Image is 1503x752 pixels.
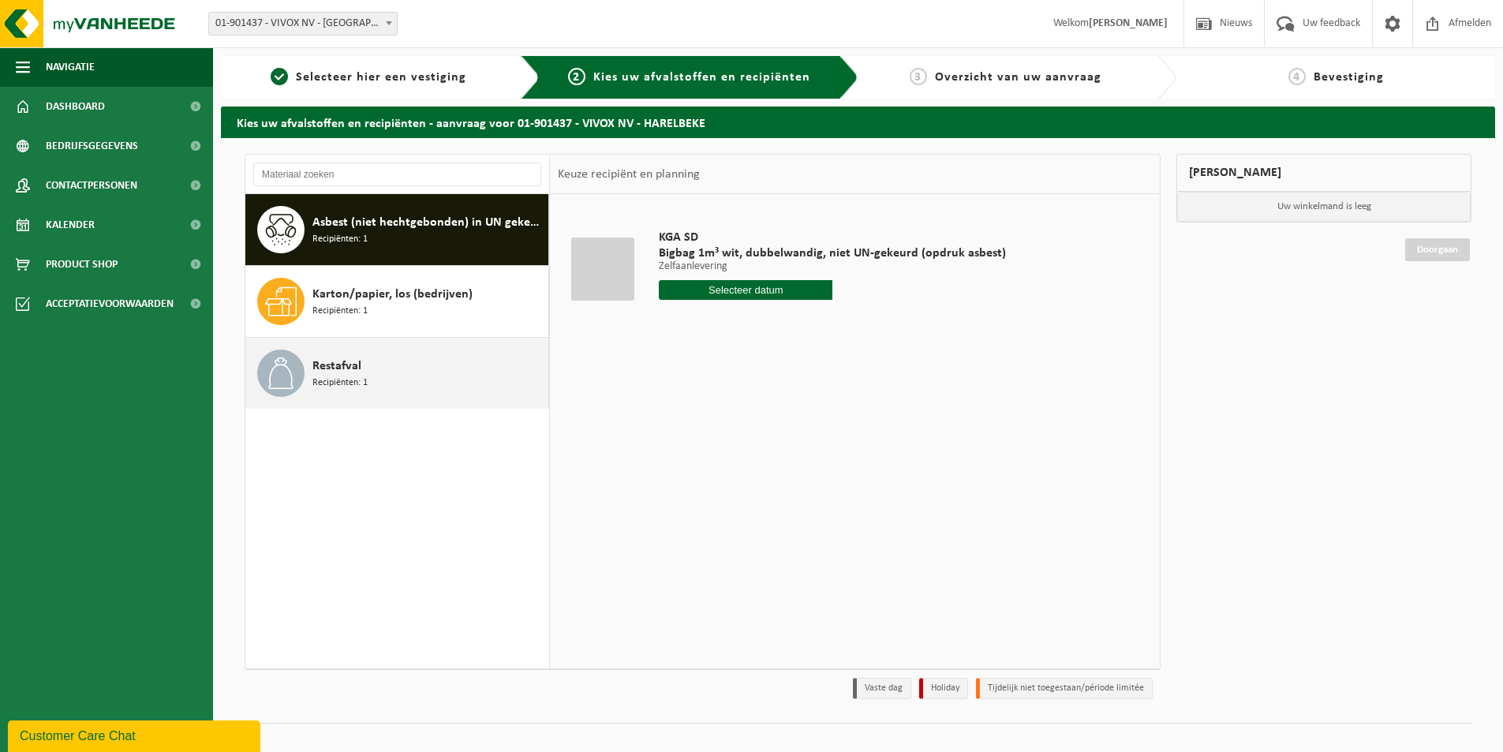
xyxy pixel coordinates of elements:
[296,71,466,84] span: Selecteer hier een vestiging
[46,284,174,324] span: Acceptatievoorwaarden
[910,68,927,85] span: 3
[935,71,1101,84] span: Overzicht van uw aanvraag
[312,285,473,304] span: Karton/papier, los (bedrijven)
[253,163,541,186] input: Materiaal zoeken
[976,678,1153,699] li: Tijdelijk niet toegestaan/période limitée
[221,107,1495,137] h2: Kies uw afvalstoffen en recipiënten - aanvraag voor 01-901437 - VIVOX NV - HARELBEKE
[1314,71,1384,84] span: Bevestiging
[853,678,911,699] li: Vaste dag
[229,68,508,87] a: 1Selecteer hier een vestiging
[659,245,1006,261] span: Bigbag 1m³ wit, dubbelwandig, niet UN-gekeurd (opdruk asbest)
[312,232,368,247] span: Recipiënten: 1
[550,155,708,194] div: Keuze recipiënt en planning
[1405,238,1470,261] a: Doorgaan
[659,280,832,300] input: Selecteer datum
[245,266,549,338] button: Karton/papier, los (bedrijven) Recipiënten: 1
[1288,68,1306,85] span: 4
[46,126,138,166] span: Bedrijfsgegevens
[568,68,585,85] span: 2
[46,47,95,87] span: Navigatie
[1177,192,1471,222] p: Uw winkelmand is leeg
[209,13,397,35] span: 01-901437 - VIVOX NV - HARELBEKE
[593,71,810,84] span: Kies uw afvalstoffen en recipiënten
[659,230,1006,245] span: KGA SD
[245,338,549,409] button: Restafval Recipiënten: 1
[46,87,105,126] span: Dashboard
[1089,17,1168,29] strong: [PERSON_NAME]
[8,717,264,752] iframe: chat widget
[312,213,544,232] span: Asbest (niet hechtgebonden) in UN gekeurde verpakking
[46,245,118,284] span: Product Shop
[312,304,368,319] span: Recipiënten: 1
[271,68,288,85] span: 1
[312,376,368,391] span: Recipiënten: 1
[46,166,137,205] span: Contactpersonen
[312,357,361,376] span: Restafval
[919,678,968,699] li: Holiday
[46,205,95,245] span: Kalender
[1176,154,1471,192] div: [PERSON_NAME]
[659,261,1006,272] p: Zelfaanlevering
[245,194,549,266] button: Asbest (niet hechtgebonden) in UN gekeurde verpakking Recipiënten: 1
[208,12,398,36] span: 01-901437 - VIVOX NV - HARELBEKE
